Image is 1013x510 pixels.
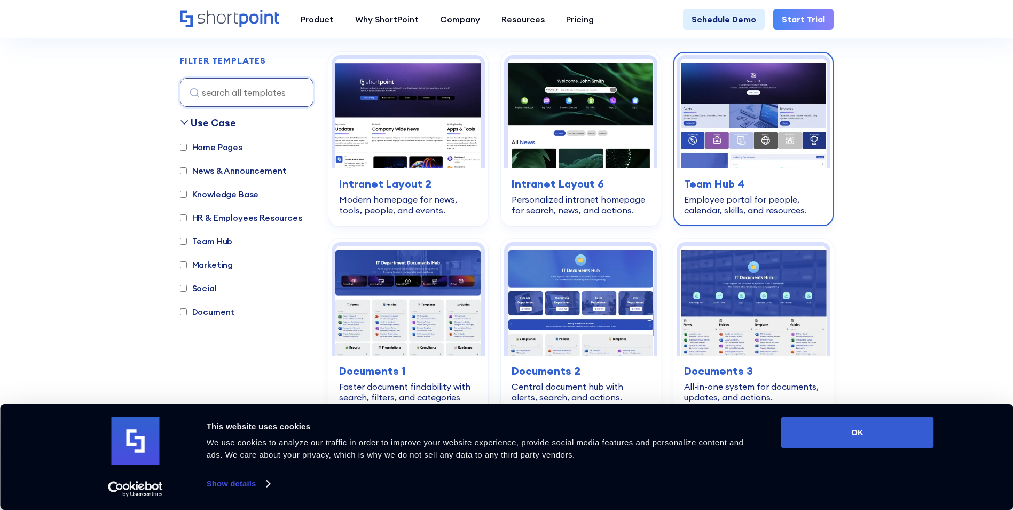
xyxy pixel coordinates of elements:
div: Modern homepage for news, tools, people, and events. [339,194,477,215]
a: Usercentrics Cookiebot - opens in a new window [89,481,182,497]
input: HR & Employees Resources [180,214,187,221]
div: Central document hub with alerts, search, and actions. [512,381,650,403]
img: Documents 2 – Document Management Template: Central document hub with alerts, search, and actions. [508,246,654,356]
h3: Documents 2 [512,363,650,379]
a: Product [290,9,344,30]
h3: Documents 1 [339,363,477,379]
img: Team Hub 4 – SharePoint Employee Portal Template: Employee portal for people, calendar, skills, a... [680,59,826,168]
input: Home Pages [180,144,187,151]
img: logo [112,417,160,465]
input: Marketing [180,261,187,268]
div: Pricing [566,13,594,26]
label: News & Announcement [180,164,287,177]
label: Marketing [180,258,233,271]
input: Team Hub [180,238,187,245]
input: search all templates [180,78,313,107]
input: Knowledge Base [180,191,187,198]
div: Product [301,13,334,26]
label: Document [180,305,235,318]
label: Team Hub [180,235,233,248]
a: Company [429,9,491,30]
div: Personalized intranet homepage for search, news, and actions. [512,194,650,215]
a: Why ShortPoint [344,9,429,30]
input: Document [180,308,187,315]
a: Documents 3 – Document Management System Template: All-in-one system for documents, updates, and ... [673,239,833,413]
iframe: Chat Widget [821,386,1013,510]
div: Resources [501,13,545,26]
img: Documents 1 – SharePoint Document Library Template: Faster document findability with search, filt... [335,246,481,356]
label: HR & Employees Resources [180,211,302,224]
label: Social [180,282,217,295]
div: Company [440,13,480,26]
input: News & Announcement [180,167,187,174]
a: Documents 2 – Document Management Template: Central document hub with alerts, search, and actions... [501,239,661,413]
label: Home Pages [180,141,242,153]
a: Intranet Layout 2 – SharePoint Homepage Design: Modern homepage for news, tools, people, and even... [328,52,488,226]
div: All-in-one system for documents, updates, and actions. [684,381,822,403]
h3: Team Hub 4 [684,176,822,192]
div: Employee portal for people, calendar, skills, and resources. [684,194,822,215]
a: Home [180,10,279,28]
a: Pricing [555,9,604,30]
a: Start Trial [773,9,834,30]
div: Faster document findability with search, filters, and categories [339,381,477,403]
img: Intranet Layout 2 – SharePoint Homepage Design: Modern homepage for news, tools, people, and events. [335,59,481,168]
img: Documents 3 – Document Management System Template: All-in-one system for documents, updates, and ... [680,246,826,356]
h3: Intranet Layout 6 [512,176,650,192]
h2: FILTER TEMPLATES [180,56,266,66]
a: Documents 1 – SharePoint Document Library Template: Faster document findability with search, filt... [328,239,488,413]
a: Show details [207,476,270,492]
img: Intranet Layout 6 – SharePoint Homepage Design: Personalized intranet homepage for search, news, ... [508,59,654,168]
div: Why ShortPoint [355,13,419,26]
a: Team Hub 4 – SharePoint Employee Portal Template: Employee portal for people, calendar, skills, a... [673,52,833,226]
h3: Documents 3 [684,363,822,379]
div: This website uses cookies [207,420,757,433]
div: Use Case [191,115,236,130]
h3: Intranet Layout 2 [339,176,477,192]
a: Intranet Layout 6 – SharePoint Homepage Design: Personalized intranet homepage for search, news, ... [501,52,661,226]
span: We use cookies to analyze our traffic in order to improve your website experience, provide social... [207,438,744,459]
input: Social [180,285,187,292]
a: Schedule Demo [683,9,765,30]
label: Knowledge Base [180,188,259,200]
a: Resources [491,9,555,30]
button: OK [781,417,934,448]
